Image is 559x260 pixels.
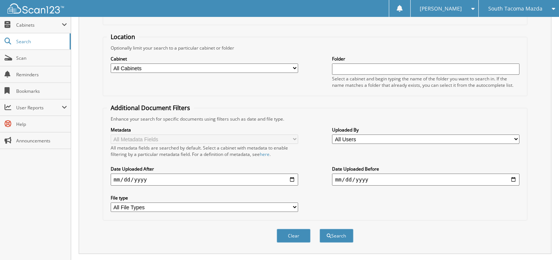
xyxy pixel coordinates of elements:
span: Bookmarks [16,88,67,94]
span: South Tacoma Mazda [488,6,542,11]
button: Clear [277,229,311,243]
div: Select a cabinet and begin typing the name of the folder you want to search in. If the name match... [332,76,519,88]
legend: Additional Document Filters [107,104,194,112]
span: User Reports [16,104,62,111]
span: Cabinets [16,22,62,28]
iframe: Chat Widget [521,224,559,260]
div: Optionally limit your search to a particular cabinet or folder [107,45,523,51]
div: All metadata fields are searched by default. Select a cabinet with metadata to enable filtering b... [111,145,298,157]
span: [PERSON_NAME] [420,6,462,11]
a: here [260,151,270,157]
label: File type [111,195,298,201]
label: Date Uploaded After [111,166,298,172]
span: Reminders [16,71,67,78]
input: end [332,174,519,186]
input: start [111,174,298,186]
span: Search [16,38,66,45]
label: Date Uploaded Before [332,166,519,172]
label: Uploaded By [332,127,519,133]
legend: Location [107,33,139,41]
span: Announcements [16,138,67,144]
span: Help [16,121,67,127]
label: Cabinet [111,56,298,62]
label: Folder [332,56,519,62]
img: scan123-logo-white.svg [8,3,64,14]
span: Scan [16,55,67,61]
div: Enhance your search for specific documents using filters such as date and file type. [107,116,523,122]
label: Metadata [111,127,298,133]
button: Search [320,229,353,243]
